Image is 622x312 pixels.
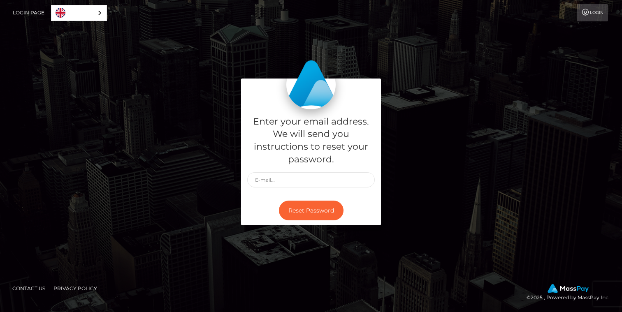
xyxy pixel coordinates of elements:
[51,5,107,21] aside: Language selected: English
[247,172,375,187] input: E-mail...
[279,201,343,221] button: Reset Password
[50,282,100,295] a: Privacy Policy
[13,4,44,21] a: Login Page
[247,116,375,166] h5: Enter your email address. We will send you instructions to reset your password.
[51,5,107,21] a: English
[548,284,589,293] img: MassPay
[527,284,616,302] div: © 2025 , Powered by MassPay Inc.
[9,282,49,295] a: Contact Us
[577,4,608,21] a: Login
[51,5,107,21] div: Language
[286,60,336,109] img: MassPay Login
